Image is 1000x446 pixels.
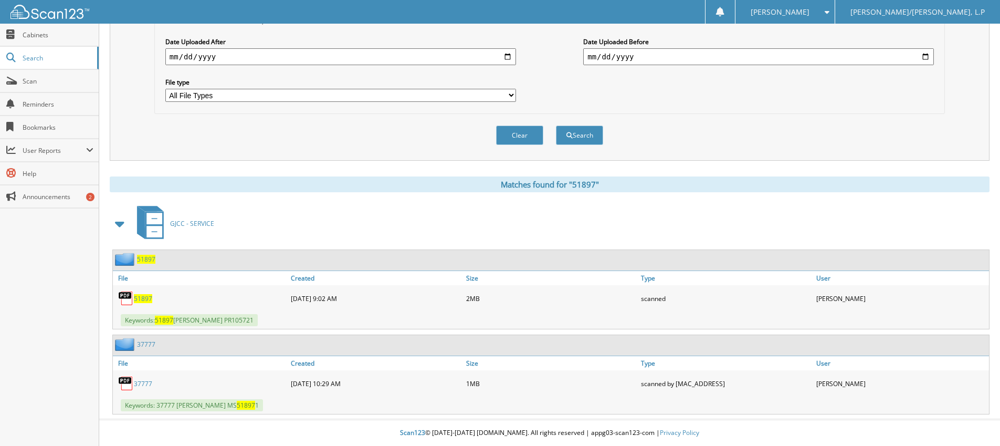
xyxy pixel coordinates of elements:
[814,356,989,370] a: User
[137,255,155,264] a: 51897
[464,356,639,370] a: Size
[583,48,934,65] input: end
[155,316,173,325] span: 51897
[165,37,516,46] label: Date Uploaded After
[165,78,516,87] label: File type
[113,271,288,285] a: File
[464,271,639,285] a: Size
[121,399,263,411] span: Keywords: 37777 [PERSON_NAME] MS 1
[113,356,288,370] a: File
[115,253,137,266] img: folder2.png
[638,373,814,394] div: scanned by [MAC_ADDRESS]
[814,373,989,394] div: [PERSON_NAME]
[288,271,464,285] a: Created
[115,338,137,351] img: folder2.png
[751,9,809,15] span: [PERSON_NAME]
[110,177,990,192] div: Matches found for "51897"
[134,294,152,303] a: 51897
[464,373,639,394] div: 1MB
[118,376,134,391] img: PDF.png
[556,126,603,145] button: Search
[23,77,93,86] span: Scan
[638,288,814,309] div: scanned
[496,126,543,145] button: Clear
[23,30,93,39] span: Cabinets
[137,340,155,349] a: 37777
[99,420,1000,446] div: © [DATE]-[DATE] [DOMAIN_NAME]. All rights reserved | appg03-scan123-com |
[814,288,989,309] div: [PERSON_NAME]
[134,379,152,388] a: 37777
[121,314,258,326] span: Keywords: [PERSON_NAME] PR105721
[583,37,934,46] label: Date Uploaded Before
[131,203,214,244] a: GJCC - SERVICE
[10,5,89,19] img: scan123-logo-white.svg
[288,356,464,370] a: Created
[23,192,93,201] span: Announcements
[23,169,93,178] span: Help
[638,271,814,285] a: Type
[118,291,134,306] img: PDF.png
[814,271,989,285] a: User
[400,428,425,437] span: Scan123
[86,193,94,201] div: 2
[23,100,93,109] span: Reminders
[23,146,86,155] span: User Reports
[288,373,464,394] div: [DATE] 10:29 AM
[660,428,699,437] a: Privacy Policy
[638,356,814,370] a: Type
[165,48,516,65] input: start
[850,9,985,15] span: [PERSON_NAME]/[PERSON_NAME], L.P
[464,288,639,309] div: 2MB
[288,288,464,309] div: [DATE] 9:02 AM
[170,219,214,228] span: GJCC - SERVICE
[23,54,92,63] span: Search
[23,123,93,132] span: Bookmarks
[237,401,255,410] span: 51897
